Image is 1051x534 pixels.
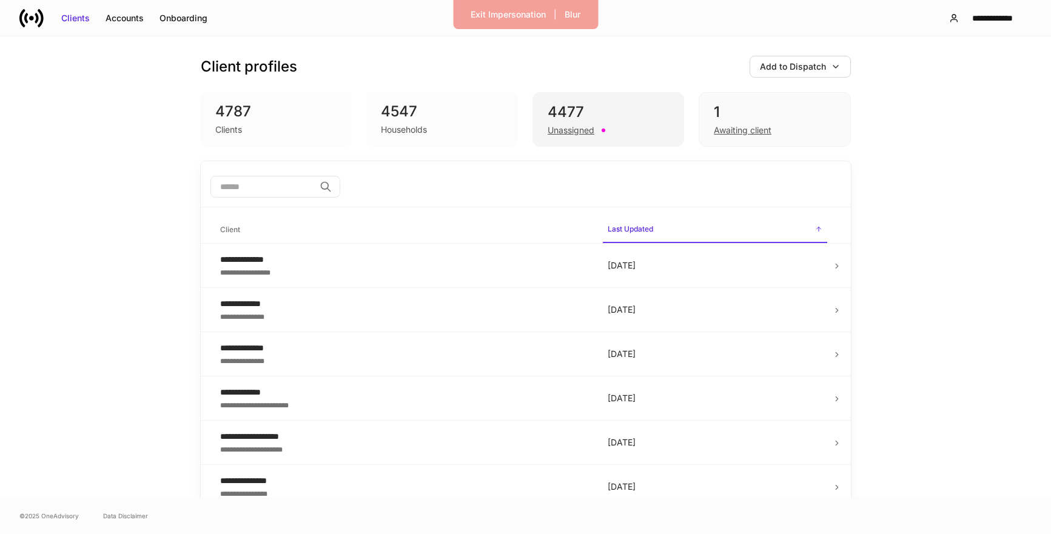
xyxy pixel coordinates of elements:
div: Exit Impersonation [471,8,546,21]
div: 4477Unassigned [532,92,684,147]
div: 4477 [548,102,669,122]
div: Onboarding [159,12,207,24]
div: Awaiting client [714,124,771,136]
button: Add to Dispatch [750,56,851,78]
button: Accounts [98,8,152,28]
button: Clients [53,8,98,28]
h6: Client [220,224,240,235]
div: Add to Dispatch [760,61,826,73]
p: [DATE] [608,481,822,493]
div: 1Awaiting client [699,92,850,147]
p: [DATE] [608,259,822,272]
div: 4787 [215,102,338,121]
div: Clients [215,124,242,136]
p: [DATE] [608,348,822,360]
span: © 2025 OneAdvisory [19,511,79,521]
div: 1 [714,102,835,122]
div: Households [381,124,427,136]
div: Blur [565,8,580,21]
p: [DATE] [608,392,822,404]
p: [DATE] [608,304,822,316]
button: Onboarding [152,8,215,28]
div: Clients [61,12,90,24]
a: Data Disclaimer [103,511,148,521]
div: Unassigned [548,124,594,136]
h6: Last Updated [608,223,653,235]
div: 4547 [381,102,503,121]
span: Last Updated [603,217,827,243]
h3: Client profiles [201,57,297,76]
button: Exit Impersonation [463,5,554,24]
button: Blur [557,5,588,24]
span: Client [215,218,593,242]
p: [DATE] [608,436,822,449]
div: Accounts [106,12,144,24]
